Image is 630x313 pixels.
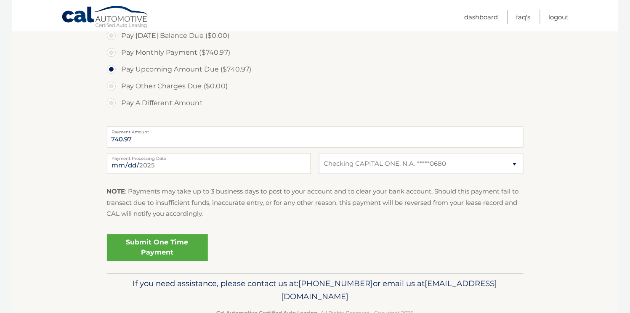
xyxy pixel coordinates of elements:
label: Pay Upcoming Amount Due ($740.97) [107,61,524,78]
a: Dashboard [465,10,498,24]
input: Payment Date [107,153,311,174]
a: Logout [549,10,569,24]
label: Pay Other Charges Due ($0.00) [107,78,524,95]
label: Payment Amount [107,127,524,133]
label: Payment Processing Date [107,153,311,160]
p: If you need assistance, please contact us at: or email us at [112,277,518,304]
label: Pay [DATE] Balance Due ($0.00) [107,27,524,44]
input: Payment Amount [107,127,524,148]
a: Submit One Time Payment [107,234,208,261]
label: Pay Monthly Payment ($740.97) [107,44,524,61]
strong: NOTE [107,187,125,195]
label: Pay A Different Amount [107,95,524,111]
a: FAQ's [516,10,531,24]
p: : Payments may take up to 3 business days to post to your account and to clear your bank account.... [107,186,524,219]
span: [PHONE_NUMBER] [299,279,373,289]
a: Cal Automotive [61,5,150,30]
